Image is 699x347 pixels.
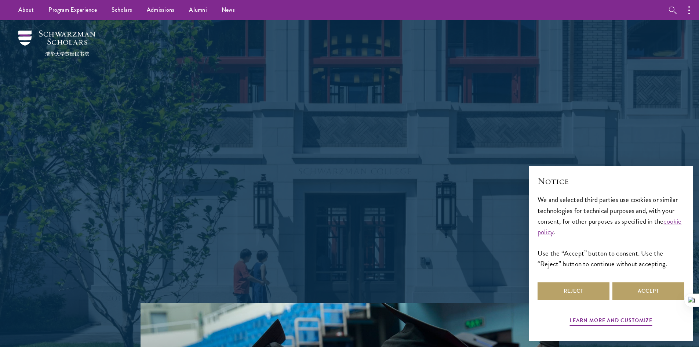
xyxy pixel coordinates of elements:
button: Reject [538,282,609,300]
img: Schwarzman Scholars [18,30,95,56]
button: Learn more and customize [570,316,652,327]
h2: Notice [538,175,684,187]
div: We and selected third parties use cookies or similar technologies for technical purposes and, wit... [538,194,684,269]
button: Accept [612,282,684,300]
a: cookie policy [538,216,682,237]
